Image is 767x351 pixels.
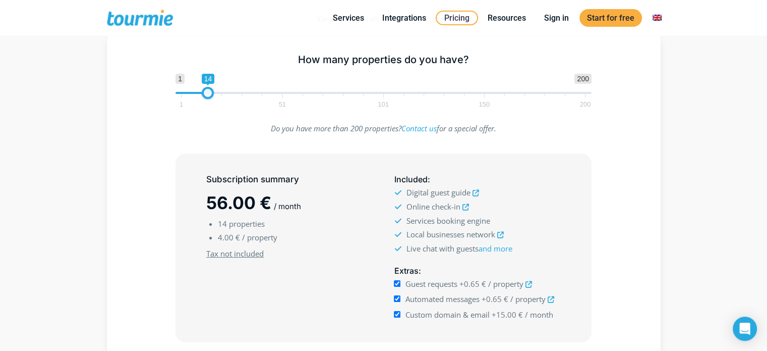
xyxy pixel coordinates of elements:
a: Sign in [537,12,576,24]
h5: How many properties do you have? [175,54,592,66]
span: Online check-in [406,202,460,212]
span: 1 [178,102,185,107]
p: Do you have more than 200 properties? for a special offer. [175,122,592,135]
div: Open Intercom Messenger [733,317,757,341]
a: Integrations [375,12,434,24]
span: Digital guest guide [406,187,470,197]
span: 14 [218,219,227,229]
span: 56.00 € [206,192,271,213]
h5: Subscription summary [206,173,373,186]
span: Local businesses network [406,229,495,239]
span: +15.00 € [492,310,523,320]
span: 101 [376,102,390,107]
span: Included [394,174,427,184]
a: Services [325,12,372,24]
span: 150 [477,102,491,107]
span: Automated messages [405,294,480,304]
span: Extras [394,266,418,276]
u: Tax not included [206,248,264,259]
span: 200 [578,102,593,107]
span: 1 [175,74,185,84]
span: / property [510,294,546,304]
a: Contact us [401,123,437,133]
span: 4.00 € [218,232,240,242]
span: 51 [277,102,287,107]
span: / property [242,232,277,242]
span: / month [525,310,553,320]
span: / property [488,279,523,289]
span: Guest requests [405,279,457,289]
span: Live chat with guests [406,243,512,254]
span: +0.65 € [482,294,508,304]
a: Start for free [579,9,642,27]
a: Pricing [436,11,478,25]
span: Services booking engine [406,216,490,226]
span: +0.65 € [459,279,486,289]
h5: : [394,173,560,186]
span: Custom domain & email [405,310,490,320]
span: 14 [202,74,215,84]
a: and more [478,243,512,254]
span: 200 [574,74,591,84]
span: / month [274,202,301,211]
span: properties [229,219,265,229]
a: Resources [480,12,534,24]
h5: : [394,265,560,277]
